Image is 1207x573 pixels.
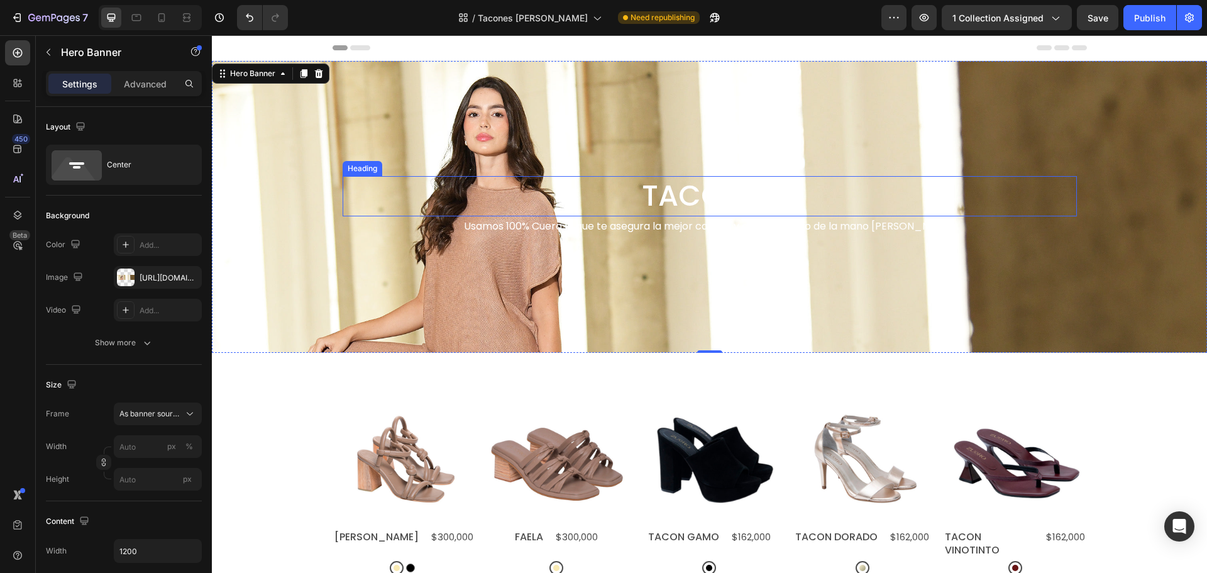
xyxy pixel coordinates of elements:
[46,119,88,136] div: Layout
[140,240,199,251] div: Add...
[46,302,84,319] div: Video
[833,494,874,509] div: $162,000
[426,352,569,494] a: TACON GAMO
[185,441,193,452] div: %
[61,45,168,60] p: Hero Banner
[124,77,167,91] p: Advanced
[1088,13,1108,23] span: Save
[519,494,560,509] div: $162,000
[62,77,97,91] p: Settings
[12,134,30,144] div: 450
[95,337,153,349] div: Show more
[1164,511,1194,542] div: Open Intercom Messenger
[631,12,695,23] span: Need republishing
[46,210,89,221] div: Background
[1077,5,1118,30] button: Save
[1123,5,1176,30] button: Publish
[1134,11,1166,25] div: Publish
[46,269,85,286] div: Image
[46,377,79,394] div: Size
[167,441,176,452] div: px
[119,408,181,420] span: As banner source
[114,435,202,458] input: px%
[140,272,199,284] div: [URL][DOMAIN_NAME]
[114,403,202,425] button: As banner source
[237,5,288,30] div: Undo/Redo
[114,540,201,562] input: Auto
[46,545,67,557] div: Width
[183,474,192,484] span: px
[212,35,1207,573] iframe: Design area
[82,10,88,25] p: 7
[46,331,202,354] button: Show more
[107,150,184,179] div: Center
[5,5,94,30] button: 7
[9,230,30,240] div: Beta
[46,408,69,420] label: Frame
[579,352,722,494] a: TACON DORADO
[732,352,874,494] a: TACON VINOTINTO
[732,494,823,523] h2: TACON VINOTINTO
[478,11,588,25] span: Tacones [PERSON_NAME]
[46,513,92,530] div: Content
[435,494,509,510] h2: TACON GAMO
[140,305,199,316] div: Add...
[942,5,1072,30] button: 1 collection assigned
[46,441,67,452] label: Width
[273,352,416,494] a: FAELA
[302,494,333,510] h2: FAELA
[164,439,179,454] button: %
[677,494,719,509] div: $162,000
[182,439,197,454] button: px
[218,494,263,509] div: $300,000
[582,494,667,510] h2: TACON DORADO
[46,474,69,485] label: Height
[46,236,83,253] div: Color
[343,494,387,509] div: $300,000
[952,11,1044,25] span: 1 collection assigned
[472,11,475,25] span: /
[114,468,202,491] input: px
